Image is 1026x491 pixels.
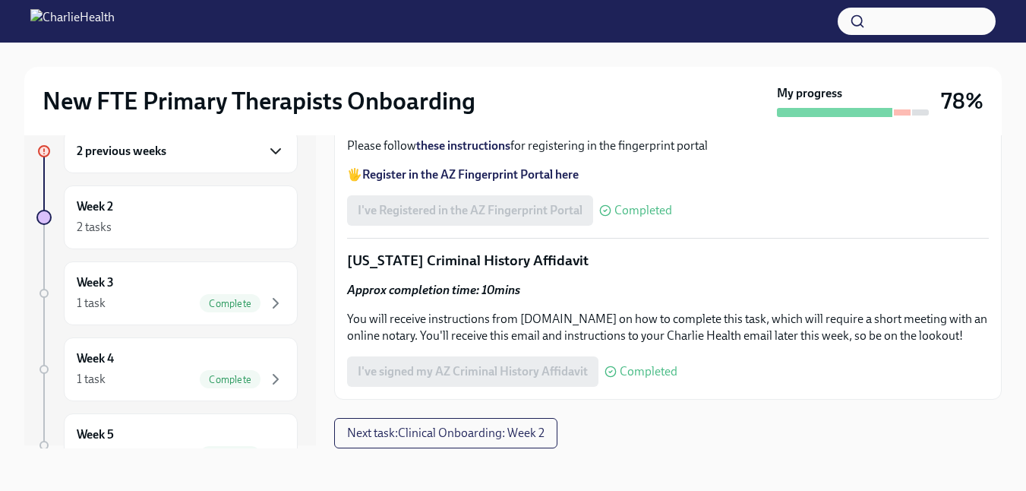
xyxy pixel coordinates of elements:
h3: 78% [941,87,983,115]
div: 1 task [77,447,106,464]
a: Week 51 task [36,413,298,477]
span: Next task : Clinical Onboarding: Week 2 [347,426,545,441]
a: Week 22 tasks [36,185,298,249]
h2: New FTE Primary Therapists Onboarding [43,86,475,116]
p: You will receive instructions from [DOMAIN_NAME] on how to complete this task, which will require... [347,311,989,344]
h6: 2 previous weeks [77,143,166,160]
strong: Approx completion time: 10mins [347,283,520,297]
a: Week 41 taskComplete [36,337,298,401]
div: 1 task [77,295,106,312]
h6: Week 5 [77,426,114,443]
div: 1 task [77,371,106,388]
span: Completed [614,204,672,217]
h6: Week 3 [77,274,114,291]
p: [US_STATE] Criminal History Affidavit [347,251,989,271]
h6: Week 4 [77,350,114,367]
strong: My progress [777,85,842,102]
a: these instructions [416,138,510,153]
span: Complete [200,374,260,385]
p: 🖐️ [347,166,989,183]
button: Next task:Clinical Onboarding: Week 2 [334,418,557,448]
p: Please follow for registering in the fingerprint portal [347,138,989,154]
a: Week 31 taskComplete [36,261,298,325]
div: 2 tasks [77,219,112,236]
img: CharlieHealth [30,9,115,33]
span: Complete [200,298,260,309]
h6: Week 2 [77,198,113,215]
div: 2 previous weeks [64,129,298,173]
a: Register in the AZ Fingerprint Portal here [362,167,579,182]
span: Completed [620,366,677,378]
